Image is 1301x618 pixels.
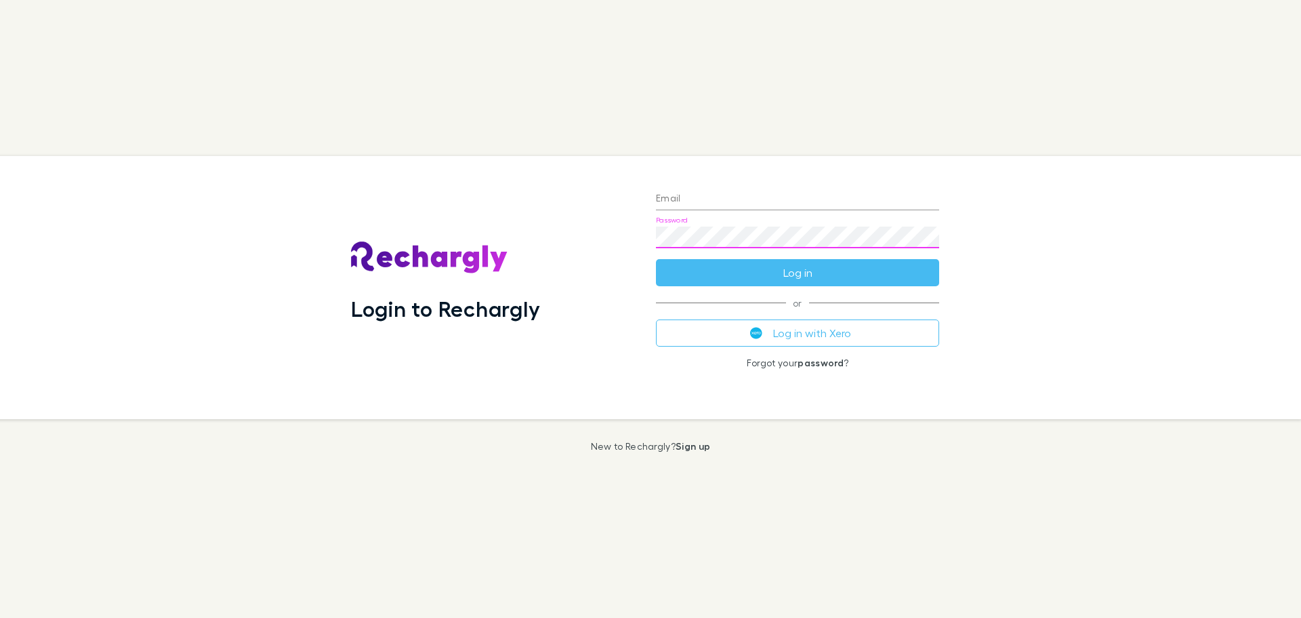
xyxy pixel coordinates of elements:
label: Password [656,214,688,225]
p: New to Rechargly? [591,441,711,452]
p: Forgot your ? [656,358,939,368]
img: Rechargly's Logo [351,242,508,274]
span: or [656,303,939,303]
img: Xero's logo [750,327,762,339]
button: Log in [656,259,939,286]
h1: Login to Rechargly [351,296,540,322]
a: password [798,357,844,368]
button: Log in with Xero [656,320,939,347]
a: Sign up [676,440,710,452]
